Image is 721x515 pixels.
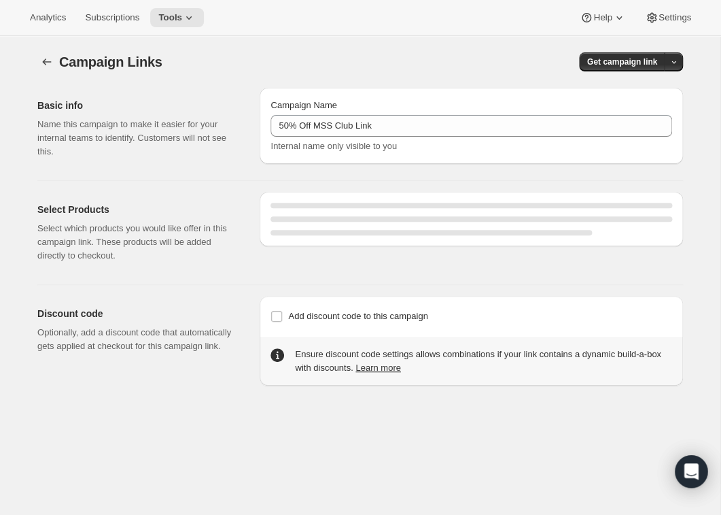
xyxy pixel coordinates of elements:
span: Tools [158,12,182,23]
span: Campaign Links [59,54,162,69]
a: Learn more [355,363,400,373]
p: Select which products you would like offer in this campaign link. These products will be added di... [37,222,238,263]
div: Ensure discount code settings allows combinations if your link contains a dynamic build-a-box wit... [295,348,672,375]
p: Name this campaign to make it easier for your internal teams to identify. Customers will not see ... [37,118,238,159]
span: Get campaign link [587,56,657,67]
div: Open Intercom Messenger [675,455,707,488]
span: Subscriptions [85,12,139,23]
button: Tools [150,8,204,27]
button: Get campaign link [579,52,665,71]
span: Add discount code to this campaign [288,311,427,321]
button: Analytics [22,8,74,27]
span: Help [593,12,612,23]
p: Optionally, add a discount code that automatically gets applied at checkout for this campaign link. [37,326,238,353]
span: Campaign Name [270,100,337,110]
span: Internal name only visible to you [270,141,397,151]
span: Settings [658,12,691,23]
button: Subscriptions [77,8,147,27]
input: Example: Seasonal campaign [270,115,672,137]
h2: Basic info [37,99,238,112]
h2: Discount code [37,307,238,320]
h2: Select Products [37,203,238,216]
span: Analytics [30,12,66,23]
button: Settings [637,8,699,27]
button: Help [571,8,633,27]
